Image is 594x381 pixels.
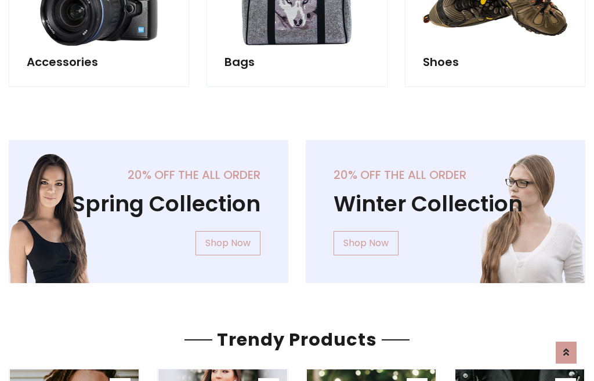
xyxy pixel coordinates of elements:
h1: Winter Collection [334,191,557,217]
h5: 20% off the all order [37,168,260,182]
h5: 20% off the all order [334,168,557,182]
span: Trendy Products [212,327,382,352]
h5: Shoes [423,55,567,69]
h1: Spring Collection [37,191,260,217]
a: Shop Now [334,231,399,255]
h5: Accessories [27,55,171,69]
h5: Bags [224,55,369,69]
a: Shop Now [195,231,260,255]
